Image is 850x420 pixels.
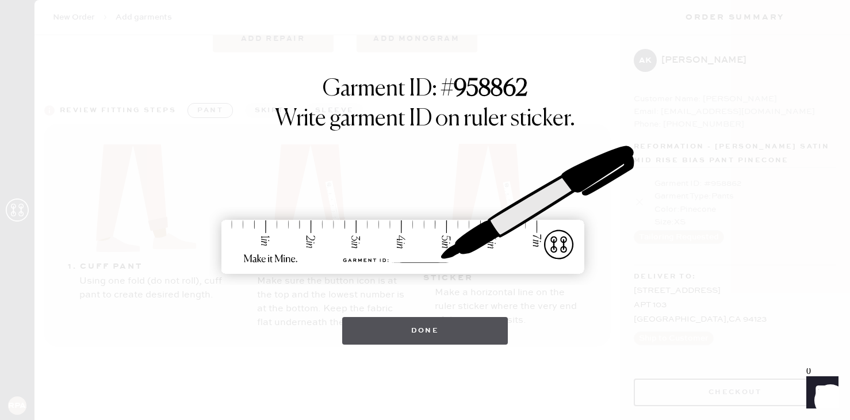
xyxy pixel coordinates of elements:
h1: Write garment ID on ruler sticker. [275,105,575,133]
strong: 958862 [454,78,527,101]
img: ruler-sticker-sharpie.svg [209,116,641,306]
iframe: Front Chat [795,368,845,418]
button: Done [342,317,508,345]
h1: Garment ID: # [323,75,527,105]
